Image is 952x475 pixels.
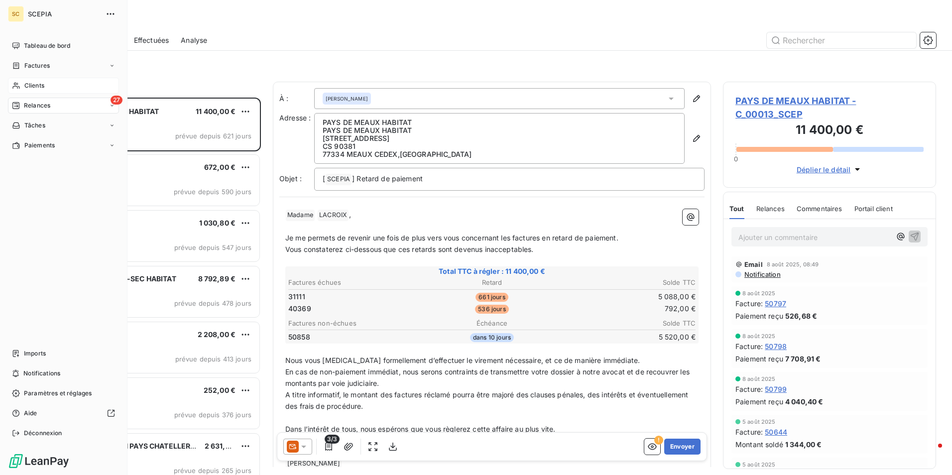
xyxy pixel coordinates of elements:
span: Imports [24,349,46,358]
p: [STREET_ADDRESS] [323,134,676,142]
span: 5 août 2025 [742,462,776,468]
td: 792,00 € [561,303,696,314]
span: 40369 [288,304,311,314]
span: 5 août 2025 [742,419,776,425]
span: Tâches [24,121,45,130]
th: Échéance [424,318,560,329]
iframe: Intercom live chat [918,441,942,465]
span: [PERSON_NAME] [286,458,342,470]
label: À : [279,94,314,104]
td: 5 088,00 € [561,291,696,302]
span: 31111 [288,292,305,302]
span: Facture : [735,341,763,352]
a: Aide [8,405,119,421]
div: grid [48,98,261,475]
span: prévue depuis 621 jours [175,132,251,140]
span: Déconnexion [24,429,62,438]
span: Notification [743,270,781,278]
span: 50799 [765,384,787,394]
span: prévue depuis 376 jours [174,411,251,419]
span: Objet : [279,174,302,183]
span: 536 jours [475,305,508,314]
p: 77334 MEAUX CEDEX , [GEOGRAPHIC_DATA] [323,150,676,158]
input: Rechercher [767,32,916,48]
span: prévue depuis 265 jours [174,467,251,475]
span: 252,00 € [204,386,236,394]
span: prévue depuis 478 jours [174,299,251,307]
span: 1 344,00 € [785,439,822,450]
span: Aide [24,409,37,418]
span: 8 août 2025, 08:49 [767,261,819,267]
span: Facture : [735,427,763,437]
span: 672,00 € [204,163,236,171]
span: NOVIA (Ex SEMH PAYS CHATELLERAUDAIS) [70,442,219,450]
span: PAYS DE MEAUX HABITAT - C_00013_SCEP [735,94,924,121]
span: 4 040,40 € [785,396,824,407]
span: Facture : [735,298,763,309]
p: PAYS DE MEAUX HABITAT [323,119,676,126]
span: Paiements [24,141,55,150]
th: Factures non-échues [288,318,423,329]
span: prévue depuis 547 jours [174,243,251,251]
span: Tout [729,205,744,213]
span: Analyse [181,35,207,45]
span: Paiement reçu [735,311,783,321]
img: Logo LeanPay [8,453,70,469]
span: 0 [734,155,738,163]
span: SCEPIA [28,10,100,18]
span: 661 jours [476,293,508,302]
a: Paiements [8,137,119,153]
span: , [349,210,351,219]
span: 2 631,60 € [205,442,241,450]
span: 8 792,89 € [198,274,236,283]
span: 50798 [765,341,787,352]
span: 3/3 [325,435,340,444]
span: Commentaires [797,205,842,213]
h3: 11 400,00 € [735,121,924,141]
span: Relances [756,205,785,213]
a: Tableau de bord [8,38,119,54]
span: prévue depuis 413 jours [175,355,251,363]
span: Relances [24,101,50,110]
span: Clients [24,81,44,90]
span: 50797 [765,298,786,309]
span: Tableau de bord [24,41,70,50]
span: Paramètres et réglages [24,389,92,398]
a: Clients [8,78,119,94]
span: 1 030,80 € [199,219,236,227]
button: Déplier le détail [794,164,866,175]
span: [ [323,174,325,183]
p: PAYS DE MEAUX HABITAT [323,126,676,134]
a: Tâches [8,118,119,133]
a: Imports [8,346,119,361]
span: 7 708,91 € [785,354,821,364]
th: Retard [424,277,560,288]
span: Déplier le détail [797,164,851,175]
span: 11 400,00 € [196,107,236,116]
span: prévue depuis 590 jours [174,188,251,196]
span: 8 août 2025 [742,290,776,296]
span: A titre informatif, le montant des factures réclamé pourra être majoré des clauses pénales, des i... [285,390,690,410]
span: Total TTC à régler : 11 400,00 € [287,266,697,276]
span: Nous vous [MEDICAL_DATA] formellement d’effectuer le virement nécessaire, et ce de manière immédi... [285,356,640,364]
span: Factures [24,61,50,70]
span: ] Retard de paiement [352,174,423,183]
span: SCEPIA [326,174,352,185]
span: Facture : [735,384,763,394]
a: Factures [8,58,119,74]
span: Portail client [854,205,893,213]
div: SC [8,6,24,22]
button: Envoyer [664,439,701,455]
span: En cas de non-paiement immédiat, nous serons contraints de transmettre votre dossier à notre avoc... [285,367,692,387]
span: LACROIX [318,210,349,221]
p: CS 90381 [323,142,676,150]
th: Factures échues [288,277,423,288]
span: Montant soldé [735,439,783,450]
span: 8 août 2025 [742,376,776,382]
th: Solde TTC [561,277,696,288]
span: Email [744,260,763,268]
span: 8 août 2025 [742,333,776,339]
span: 2 208,00 € [198,330,236,339]
span: Dans l’intérêt de tous, nous espérons que vous règlerez cette affaire au plus vite. [285,425,555,433]
span: Paiement reçu [735,396,783,407]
